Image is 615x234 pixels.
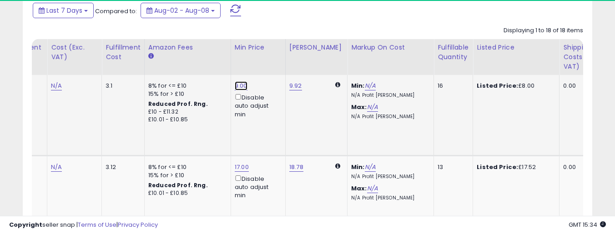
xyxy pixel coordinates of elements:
[106,82,137,90] div: 3.1
[477,81,518,90] b: Listed Price:
[563,43,610,71] div: Shipping Costs (Exc. VAT)
[351,81,365,90] b: Min:
[9,221,158,229] div: seller snap | |
[51,43,98,62] div: Cost (Exc. VAT)
[289,43,343,52] div: [PERSON_NAME]
[367,184,378,193] a: N/A
[351,184,367,193] b: Max:
[477,163,552,171] div: £17.52
[351,163,365,171] b: Min:
[148,116,224,124] div: £10.01 - £10.85
[351,195,427,201] p: N/A Profit [PERSON_NAME]
[563,163,607,171] div: 0.00
[569,220,606,229] span: 2025-08-16 15:34 GMT
[365,163,376,172] a: N/A
[477,82,552,90] div: £8.00
[148,171,224,179] div: 15% for > £10
[365,81,376,90] a: N/A
[438,163,466,171] div: 13
[335,82,340,88] i: Calculated using Dynamic Max Price.
[289,81,302,90] a: 9.92
[235,81,247,90] a: 9.00
[46,6,82,15] span: Last 7 Days
[78,220,116,229] a: Terms of Use
[148,43,227,52] div: Amazon Fees
[106,163,137,171] div: 3.12
[351,103,367,111] b: Max:
[148,163,224,171] div: 8% for <= £10
[6,43,43,52] div: Fulfillment
[148,181,208,189] b: Reduced Prof. Rng.
[235,43,282,52] div: Min Price
[504,26,583,35] div: Displaying 1 to 18 of 18 items
[351,114,427,120] p: N/A Profit [PERSON_NAME]
[148,90,224,98] div: 15% for > £10
[95,7,137,15] span: Compared to:
[148,189,224,197] div: £10.01 - £10.85
[148,100,208,108] b: Reduced Prof. Rng.
[351,92,427,99] p: N/A Profit [PERSON_NAME]
[106,43,141,62] div: Fulfillment Cost
[351,43,430,52] div: Markup on Cost
[367,103,378,112] a: N/A
[148,108,224,116] div: £10 - £11.32
[118,220,158,229] a: Privacy Policy
[51,81,62,90] a: N/A
[348,39,434,75] th: The percentage added to the cost of goods (COGS) that forms the calculator for Min & Max prices.
[148,52,154,60] small: Amazon Fees.
[141,3,221,18] button: Aug-02 - Aug-08
[235,92,278,119] div: Disable auto adjust min
[563,82,607,90] div: 0.00
[33,3,94,18] button: Last 7 Days
[235,163,249,172] a: 17.00
[235,174,278,200] div: Disable auto adjust min
[477,163,518,171] b: Listed Price:
[477,43,555,52] div: Listed Price
[438,82,466,90] div: 16
[148,82,224,90] div: 8% for <= £10
[9,220,42,229] strong: Copyright
[289,163,303,172] a: 18.78
[438,43,469,62] div: Fulfillable Quantity
[51,163,62,172] a: N/A
[351,174,427,180] p: N/A Profit [PERSON_NAME]
[154,6,209,15] span: Aug-02 - Aug-08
